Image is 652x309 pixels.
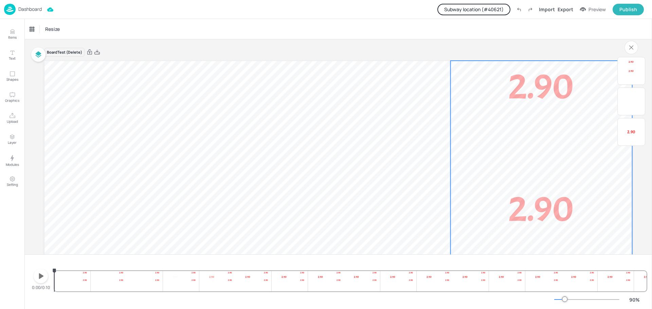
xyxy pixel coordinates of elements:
span: 2.90 [629,69,634,73]
span: 2.90 [608,275,613,279]
span: 2.90 [508,186,574,232]
span: 2.90 [508,63,574,110]
span: 2.90 [156,271,160,274]
span: 2.90 [626,279,630,282]
button: Publish [613,4,644,15]
button: Subway location (#40621) [437,4,510,15]
span: 2.90 [83,279,87,282]
span: 2.90 [627,129,635,135]
span: 2.90 [590,271,594,274]
span: 2.90 [373,279,377,282]
span: 2.90 [264,279,268,282]
span: 2.90 [445,271,449,274]
span: 2.90 [409,279,413,282]
span: 2.90 [427,275,432,279]
span: 2.90 [192,279,196,282]
span: 2.90 [354,275,359,279]
span: 2.90 [644,275,649,279]
img: logo-86c26b7e.jpg [4,4,16,15]
span: 2.90 [228,271,232,274]
span: 2.90 [83,271,87,274]
span: 2.90 [373,271,377,274]
span: 2.90 [481,271,485,274]
span: 2.90 [337,279,341,282]
div: 0:00/0:10 [32,285,50,291]
span: 2.90 [463,275,468,279]
span: 2.90 [390,275,395,279]
span: 2.90 [119,271,123,274]
span: 2.90 [282,275,287,279]
span: 2.90 [318,275,323,279]
svg: 0.00s [52,268,57,273]
span: 2.90 [156,279,160,282]
div: Export [558,6,573,13]
span: 2.90 [554,271,558,274]
div: Board Test (Delete) [44,48,85,57]
span: 2.90 [629,60,634,64]
label: Redo (Ctrl + Y) [525,4,536,15]
span: 2.90 [518,271,522,274]
span: 2.90 [119,279,123,282]
span: 2.90 [173,275,178,279]
span: 2.90 [499,275,504,279]
span: 2.90 [626,271,630,274]
span: 2.90 [337,271,341,274]
span: 2.90 [209,275,214,279]
p: Dashboard [18,7,42,12]
span: 2.90 [228,279,232,282]
button: Preview [576,4,610,15]
span: 2.90 [590,279,594,282]
div: (AU) 2xCookies [617,118,645,146]
span: 2.90 [192,271,196,274]
span: 2.90 [571,275,576,279]
span: 2.90 [300,271,304,274]
div: Publish [619,6,637,13]
span: 2.90 [518,279,522,282]
span: 2.90 [264,271,268,274]
span: 2.90 [246,275,251,279]
div: Preview [588,6,606,13]
div: 90 % [626,296,642,303]
span: Resize [44,25,61,33]
span: 2.90 [409,271,413,274]
span: 2.90 [535,275,540,279]
span: 2.90 [481,279,485,282]
span: 2.90 [554,279,558,282]
label: Undo (Ctrl + Z) [513,4,525,15]
span: 2.90 [300,279,304,282]
span: 2.90 [445,279,449,282]
div: Import [539,6,555,13]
